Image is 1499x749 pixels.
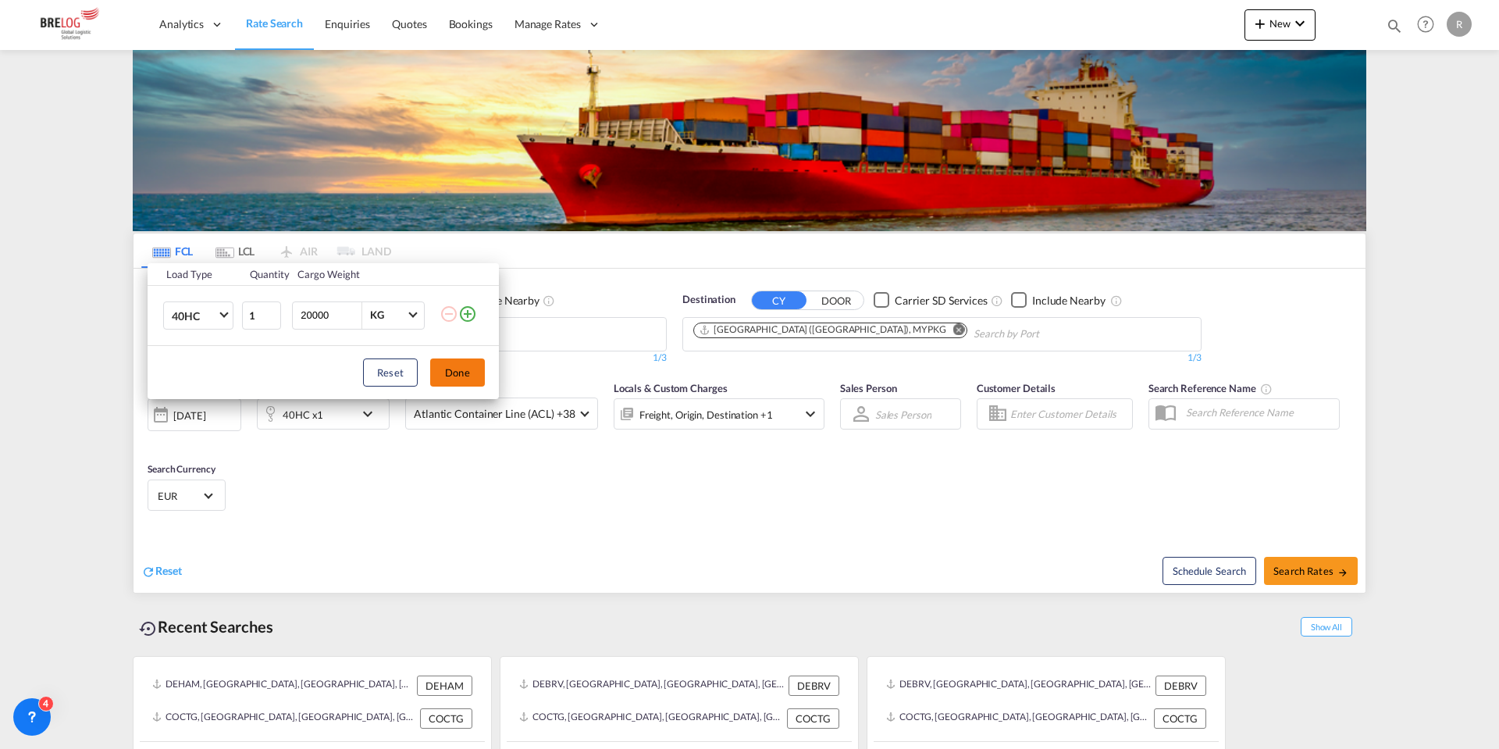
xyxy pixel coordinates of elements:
[299,302,361,329] input: Enter Weight
[240,263,289,286] th: Quantity
[440,305,458,323] md-icon: icon-minus-circle-outline
[172,309,217,324] span: 40HC
[242,301,281,330] input: Qty
[148,263,240,286] th: Load Type
[297,267,430,281] div: Cargo Weight
[370,309,384,321] div: KG
[458,305,477,323] md-icon: icon-plus-circle-outline
[363,358,418,387] button: Reset
[430,358,485,387] button: Done
[163,301,233,330] md-select: Choose: 40HC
